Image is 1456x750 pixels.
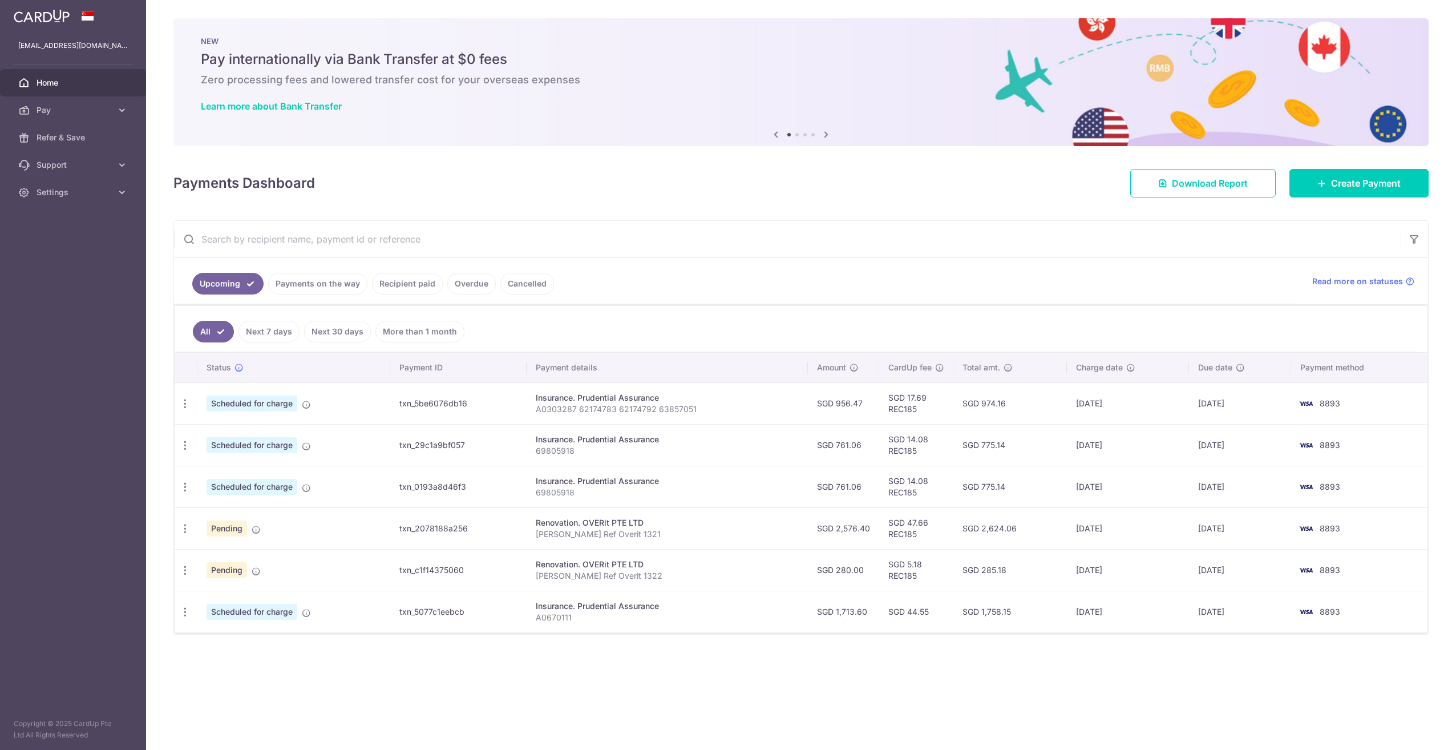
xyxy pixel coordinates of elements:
[37,77,112,88] span: Home
[238,321,300,342] a: Next 7 days
[536,559,799,570] div: Renovation. OVERit PTE LTD
[953,424,1067,466] td: SGD 775.14
[953,507,1067,549] td: SGD 2,624.06
[953,549,1067,591] td: SGD 285.18
[1291,353,1427,382] th: Payment method
[953,382,1067,424] td: SGD 974.16
[1295,605,1317,619] img: Bank Card
[1295,563,1317,577] img: Bank Card
[173,173,315,193] h4: Payments Dashboard
[37,187,112,198] span: Settings
[879,466,953,507] td: SGD 14.08 REC185
[1189,591,1291,632] td: [DATE]
[1295,438,1317,452] img: Bank Card
[1189,424,1291,466] td: [DATE]
[1289,169,1429,197] a: Create Payment
[207,437,297,453] span: Scheduled for charge
[18,40,128,51] p: [EMAIL_ADDRESS][DOMAIN_NAME]
[207,396,297,412] span: Scheduled for charge
[1067,382,1189,424] td: [DATE]
[14,9,70,23] img: CardUp
[808,466,879,507] td: SGD 761.06
[808,549,879,591] td: SGD 280.00
[1320,565,1340,575] span: 8893
[37,159,112,171] span: Support
[201,100,342,112] a: Learn more about Bank Transfer
[201,50,1401,68] h5: Pay internationally via Bank Transfer at $0 fees
[536,529,799,540] p: [PERSON_NAME] Ref Overit 1321
[808,382,879,424] td: SGD 956.47
[879,591,953,632] td: SGD 44.55
[390,353,527,382] th: Payment ID
[207,521,247,537] span: Pending
[1076,362,1123,373] span: Charge date
[808,424,879,466] td: SGD 761.06
[1067,424,1189,466] td: [DATE]
[37,132,112,143] span: Refer & Save
[536,475,799,487] div: Insurance. Prudential Assurance
[527,353,808,382] th: Payment details
[201,73,1401,87] h6: Zero processing fees and lowered transfer cost for your overseas expenses
[1067,466,1189,507] td: [DATE]
[879,424,953,466] td: SGD 14.08 REC185
[1198,362,1232,373] span: Due date
[1067,549,1189,591] td: [DATE]
[536,612,799,623] p: A0670111
[536,392,799,404] div: Insurance. Prudential Assurance
[953,591,1067,632] td: SGD 1,758.15
[1320,482,1340,491] span: 8893
[207,604,297,620] span: Scheduled for charge
[1295,522,1317,535] img: Bank Card
[1320,440,1340,450] span: 8893
[37,104,112,116] span: Pay
[953,466,1067,507] td: SGD 775.14
[536,404,799,415] p: A0303287 62174783 62174792 63857051
[390,507,527,549] td: txn_2078188a256
[390,424,527,466] td: txn_29c1a9bf057
[1295,480,1317,494] img: Bank Card
[536,600,799,612] div: Insurance. Prudential Assurance
[1189,507,1291,549] td: [DATE]
[1295,397,1317,410] img: Bank Card
[879,507,953,549] td: SGD 47.66 REC185
[1312,276,1414,287] a: Read more on statuses
[390,591,527,632] td: txn_5077c1eebcb
[372,273,443,295] a: Recipient paid
[1067,591,1189,632] td: [DATE]
[1172,176,1248,190] span: Download Report
[879,549,953,591] td: SGD 5.18 REC185
[1312,276,1403,287] span: Read more on statuses
[207,479,297,495] span: Scheduled for charge
[536,487,799,498] p: 69805918
[536,434,799,445] div: Insurance. Prudential Assurance
[1189,382,1291,424] td: [DATE]
[1320,398,1340,408] span: 8893
[390,549,527,591] td: txn_c1f14375060
[375,321,464,342] a: More than 1 month
[1320,523,1340,533] span: 8893
[1331,176,1401,190] span: Create Payment
[173,18,1429,146] img: Bank transfer banner
[207,362,231,373] span: Status
[500,273,554,295] a: Cancelled
[536,517,799,529] div: Renovation. OVERit PTE LTD
[808,591,879,632] td: SGD 1,713.60
[817,362,846,373] span: Amount
[390,466,527,507] td: txn_0193a8d46f3
[1189,549,1291,591] td: [DATE]
[1189,466,1291,507] td: [DATE]
[192,273,264,295] a: Upcoming
[962,362,1000,373] span: Total amt.
[536,570,799,582] p: [PERSON_NAME] Ref Overit 1322
[1320,607,1340,616] span: 8893
[304,321,371,342] a: Next 30 days
[1130,169,1276,197] a: Download Report
[536,445,799,457] p: 69805918
[201,37,1401,46] p: NEW
[447,273,496,295] a: Overdue
[193,321,234,342] a: All
[207,562,247,578] span: Pending
[879,382,953,424] td: SGD 17.69 REC185
[390,382,527,424] td: txn_5be6076db16
[888,362,932,373] span: CardUp fee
